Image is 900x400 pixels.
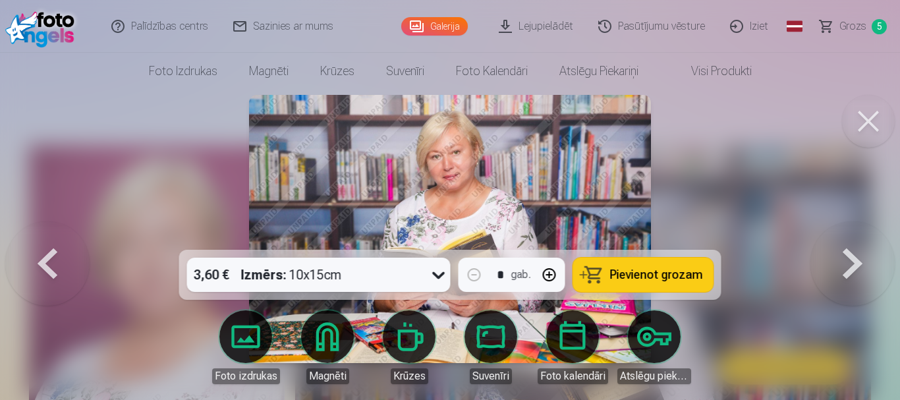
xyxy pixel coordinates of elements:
a: Magnēti [233,53,304,90]
div: Foto kalendāri [538,368,608,384]
a: Krūzes [372,310,446,384]
span: Grozs [839,18,866,34]
a: Foto kalendāri [440,53,544,90]
a: Magnēti [291,310,364,384]
div: gab. [511,267,531,283]
span: 5 [872,19,887,34]
a: Foto kalendāri [536,310,609,384]
div: Suvenīri [470,368,512,384]
div: Atslēgu piekariņi [617,368,691,384]
div: 10x15cm [241,258,342,292]
button: Pievienot grozam [573,258,714,292]
a: Visi produkti [654,53,768,90]
a: Suvenīri [454,310,528,384]
div: Krūzes [391,368,428,384]
div: Foto izdrukas [212,368,280,384]
span: Pievienot grozam [610,269,703,281]
a: Galerija [401,17,468,36]
div: 3,60 € [187,258,236,292]
a: Foto izdrukas [209,310,283,384]
a: Atslēgu piekariņi [617,310,691,384]
strong: Izmērs : [241,266,287,284]
div: Magnēti [306,368,349,384]
a: Suvenīri [370,53,440,90]
a: Foto izdrukas [133,53,233,90]
a: Krūzes [304,53,370,90]
a: Atslēgu piekariņi [544,53,654,90]
img: /fa1 [5,5,81,47]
